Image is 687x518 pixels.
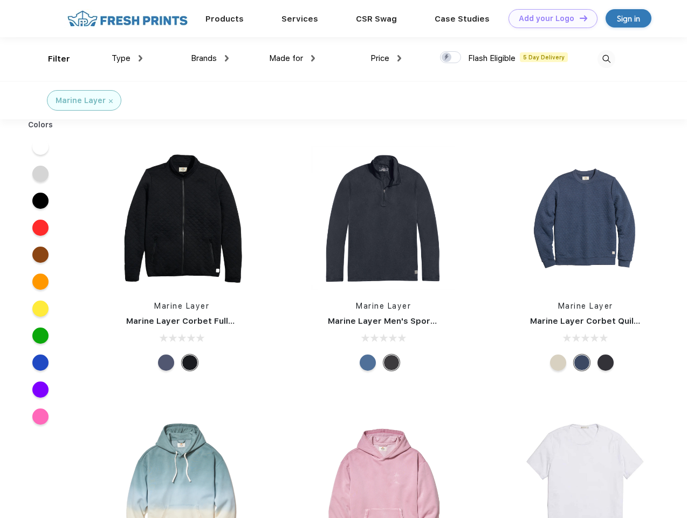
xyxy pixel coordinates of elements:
div: Oat Heather [550,355,566,371]
a: Marine Layer [558,302,613,310]
img: desktop_search.svg [597,50,615,68]
img: dropdown.png [139,55,142,62]
div: Navy [158,355,174,371]
span: 5 Day Delivery [520,52,568,62]
img: filter_cancel.svg [109,99,113,103]
img: func=resize&h=266 [110,146,253,290]
div: Add your Logo [519,14,574,23]
div: Filter [48,53,70,65]
div: Navy Heather [574,355,590,371]
div: Black [182,355,198,371]
a: Marine Layer Corbet Full-Zip Jacket [126,316,276,326]
a: CSR Swag [356,14,397,24]
a: Sign in [606,9,651,28]
img: fo%20logo%202.webp [64,9,191,28]
img: func=resize&h=266 [312,146,455,290]
span: Brands [191,53,217,63]
a: Services [281,14,318,24]
img: dropdown.png [225,55,229,62]
div: Colors [20,119,61,131]
a: Marine Layer [154,302,209,310]
a: Products [205,14,244,24]
div: Sign in [617,12,640,25]
div: Charcoal [597,355,614,371]
div: Charcoal [383,355,400,371]
span: Made for [269,53,303,63]
a: Marine Layer [356,302,411,310]
img: DT [580,15,587,21]
span: Type [112,53,130,63]
span: Price [370,53,389,63]
img: func=resize&h=266 [514,146,657,290]
div: Marine Layer [56,95,106,106]
div: Deep Denim [360,355,376,371]
img: dropdown.png [311,55,315,62]
span: Flash Eligible [468,53,516,63]
a: Marine Layer Men's Sport Quarter Zip [328,316,484,326]
img: dropdown.png [397,55,401,62]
